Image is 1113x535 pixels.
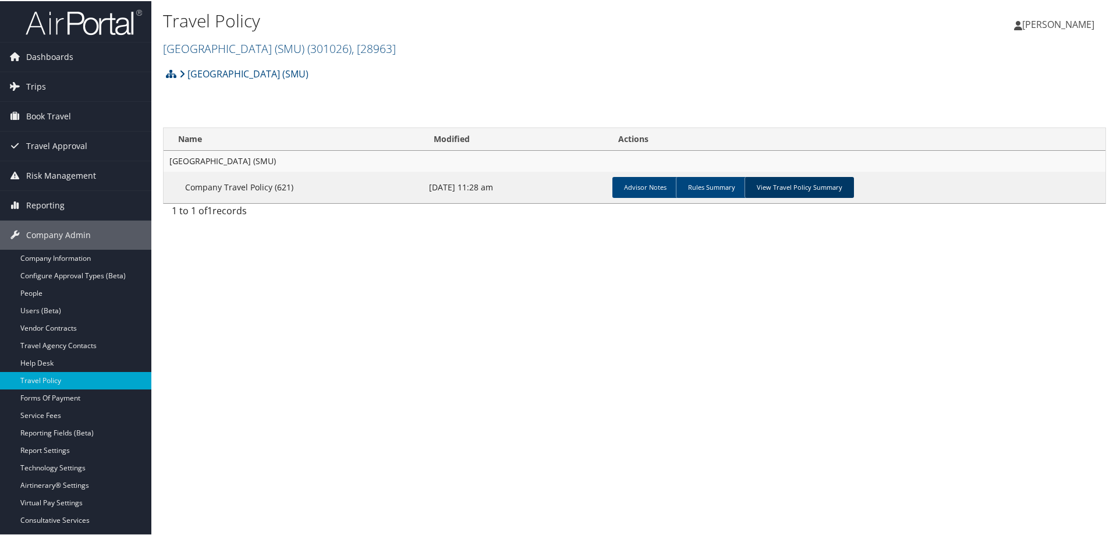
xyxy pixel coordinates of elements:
span: Dashboards [26,41,73,70]
span: Trips [26,71,46,100]
a: View Travel Policy Summary [745,176,854,197]
span: Reporting [26,190,65,219]
div: 1 to 1 of records [172,203,390,222]
a: Rules Summary [676,176,747,197]
td: [DATE] 11:28 am [423,171,608,202]
span: , [ 28963 ] [352,40,396,55]
a: [GEOGRAPHIC_DATA] (SMU) [179,61,309,84]
span: ( 301026 ) [307,40,352,55]
th: Actions [608,127,1105,150]
span: Risk Management [26,160,96,189]
a: [PERSON_NAME] [1014,6,1106,41]
h1: Travel Policy [163,8,792,32]
td: [GEOGRAPHIC_DATA] (SMU) [164,150,1105,171]
span: Book Travel [26,101,71,130]
span: Company Admin [26,219,91,249]
td: Company Travel Policy (621) [164,171,423,202]
a: Advisor Notes [612,176,678,197]
th: Modified: activate to sort column ascending [423,127,608,150]
span: 1 [207,203,212,216]
span: Travel Approval [26,130,87,160]
th: Name: activate to sort column ascending [164,127,423,150]
a: [GEOGRAPHIC_DATA] (SMU) [163,40,396,55]
span: [PERSON_NAME] [1022,17,1094,30]
img: airportal-logo.png [26,8,142,35]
